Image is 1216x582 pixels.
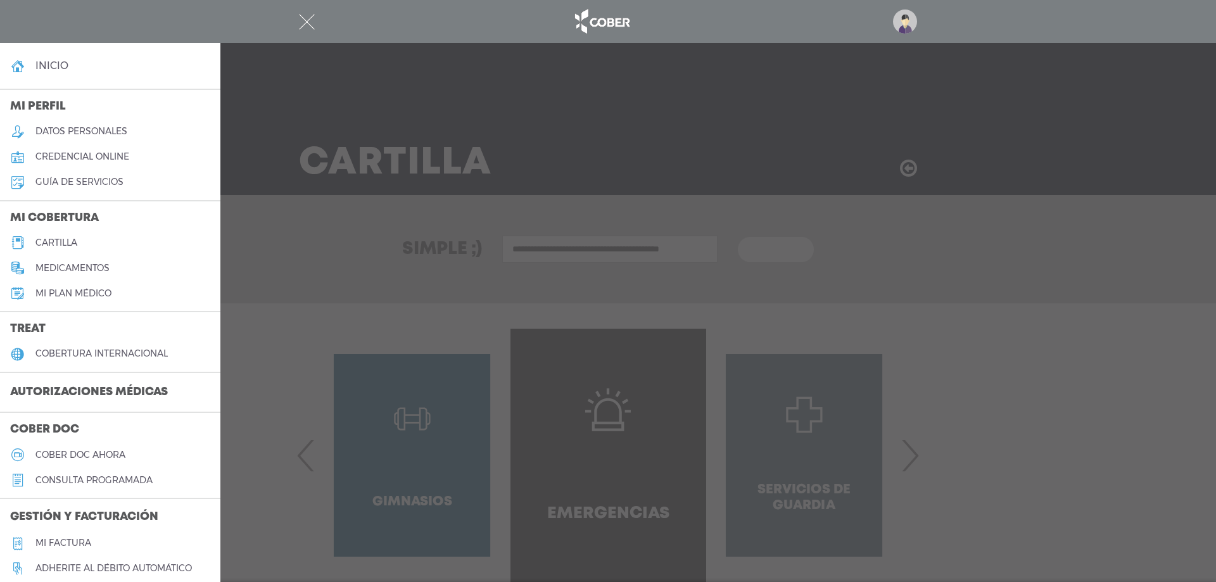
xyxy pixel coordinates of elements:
h5: credencial online [35,151,129,162]
h5: guía de servicios [35,177,123,187]
h5: Mi plan médico [35,288,111,299]
img: profile-placeholder.svg [893,9,917,34]
h5: medicamentos [35,263,110,274]
h4: inicio [35,60,68,72]
img: Cober_menu-close-white.svg [299,14,315,30]
h5: Cober doc ahora [35,450,125,460]
h5: cobertura internacional [35,348,168,359]
h5: datos personales [35,126,127,137]
h5: Adherite al débito automático [35,563,192,574]
h5: Mi factura [35,538,91,548]
h5: cartilla [35,237,77,248]
h5: consulta programada [35,475,153,486]
img: logo_cober_home-white.png [568,6,635,37]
